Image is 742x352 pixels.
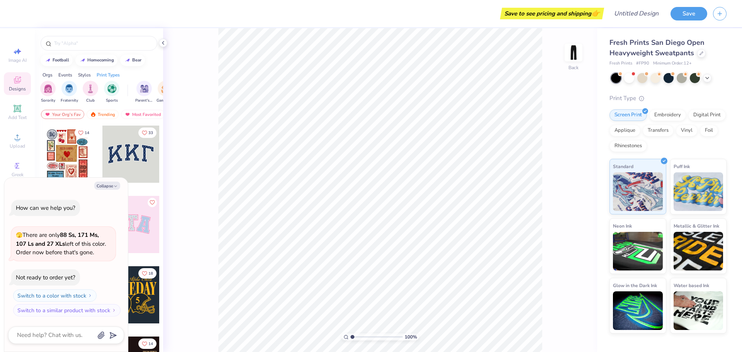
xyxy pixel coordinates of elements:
[613,172,663,211] img: Standard
[591,9,600,18] span: 👉
[609,140,647,152] div: Rhinestones
[13,304,121,316] button: Switch to a similar product with stock
[405,333,417,340] span: 100 %
[674,162,690,170] span: Puff Ink
[135,81,153,104] button: filter button
[121,110,165,119] div: Most Favorited
[61,81,78,104] button: filter button
[112,308,116,313] img: Switch to a similar product with stock
[16,231,22,239] span: 🫣
[87,58,114,62] div: homecoming
[649,109,686,121] div: Embroidery
[671,7,707,20] button: Save
[44,112,51,117] img: most_fav.gif
[157,81,174,104] div: filter for Game Day
[613,162,633,170] span: Standard
[636,60,649,67] span: # FP90
[609,125,640,136] div: Applique
[138,338,157,349] button: Like
[90,112,96,117] img: trending.gif
[78,71,91,78] div: Styles
[104,81,119,104] button: filter button
[674,222,719,230] span: Metallic & Glitter Ink
[86,84,95,93] img: Club Image
[609,109,647,121] div: Screen Print
[104,81,119,104] div: filter for Sports
[643,125,674,136] div: Transfers
[43,71,53,78] div: Orgs
[40,81,56,104] button: filter button
[75,54,117,66] button: homecoming
[566,45,581,60] img: Back
[83,81,98,104] div: filter for Club
[85,131,89,135] span: 14
[613,291,663,330] img: Glow in the Dark Ink
[138,128,157,138] button: Like
[40,81,56,104] div: filter for Sorority
[148,272,153,275] span: 18
[53,39,152,47] input: Try "Alpha"
[132,58,141,62] div: bear
[12,172,24,178] span: Greek
[80,58,86,63] img: trend_line.gif
[9,57,27,63] span: Image AI
[608,6,665,21] input: Untitled Design
[609,60,632,67] span: Fresh Prints
[75,128,93,138] button: Like
[88,293,92,298] img: Switch to a color with stock
[674,172,723,211] img: Puff Ink
[13,289,97,302] button: Switch to a color with stock
[94,182,120,190] button: Collapse
[87,110,119,119] div: Trending
[613,281,657,289] span: Glow in the Dark Ink
[148,198,157,207] button: Like
[688,109,726,121] div: Digital Print
[609,94,727,103] div: Print Type
[674,281,709,289] span: Water based Ink
[61,81,78,104] div: filter for Fraternity
[148,342,153,346] span: 14
[65,84,73,93] img: Fraternity Image
[58,71,72,78] div: Events
[138,268,157,279] button: Like
[41,98,55,104] span: Sorority
[16,231,106,256] span: There are only left of this color. Order now before that's gone.
[10,143,25,149] span: Upload
[568,64,579,71] div: Back
[161,84,170,93] img: Game Day Image
[148,131,153,135] span: 33
[157,98,174,104] span: Game Day
[609,38,705,58] span: Fresh Prints San Diego Open Heavyweight Sweatpants
[140,84,149,93] img: Parent's Weekend Image
[16,204,75,212] div: How can we help you?
[613,222,632,230] span: Neon Ink
[41,110,84,119] div: Your Org's Fav
[674,291,723,330] img: Water based Ink
[135,81,153,104] div: filter for Parent's Weekend
[613,232,663,270] img: Neon Ink
[700,125,718,136] div: Foil
[120,54,145,66] button: bear
[674,232,723,270] img: Metallic & Glitter Ink
[676,125,698,136] div: Vinyl
[97,71,120,78] div: Print Types
[502,8,602,19] div: Save to see pricing and shipping
[653,60,692,67] span: Minimum Order: 12 +
[53,58,69,62] div: football
[8,114,27,121] span: Add Text
[45,58,51,63] img: trend_line.gif
[135,98,153,104] span: Parent's Weekend
[41,54,73,66] button: football
[83,81,98,104] button: filter button
[124,112,131,117] img: most_fav.gif
[61,98,78,104] span: Fraternity
[124,58,131,63] img: trend_line.gif
[16,231,99,248] strong: 88 Ss, 171 Ms, 107 Ls and 27 XLs
[107,84,116,93] img: Sports Image
[16,274,75,281] div: Not ready to order yet?
[44,84,53,93] img: Sorority Image
[9,86,26,92] span: Designs
[106,98,118,104] span: Sports
[157,81,174,104] button: filter button
[86,98,95,104] span: Club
